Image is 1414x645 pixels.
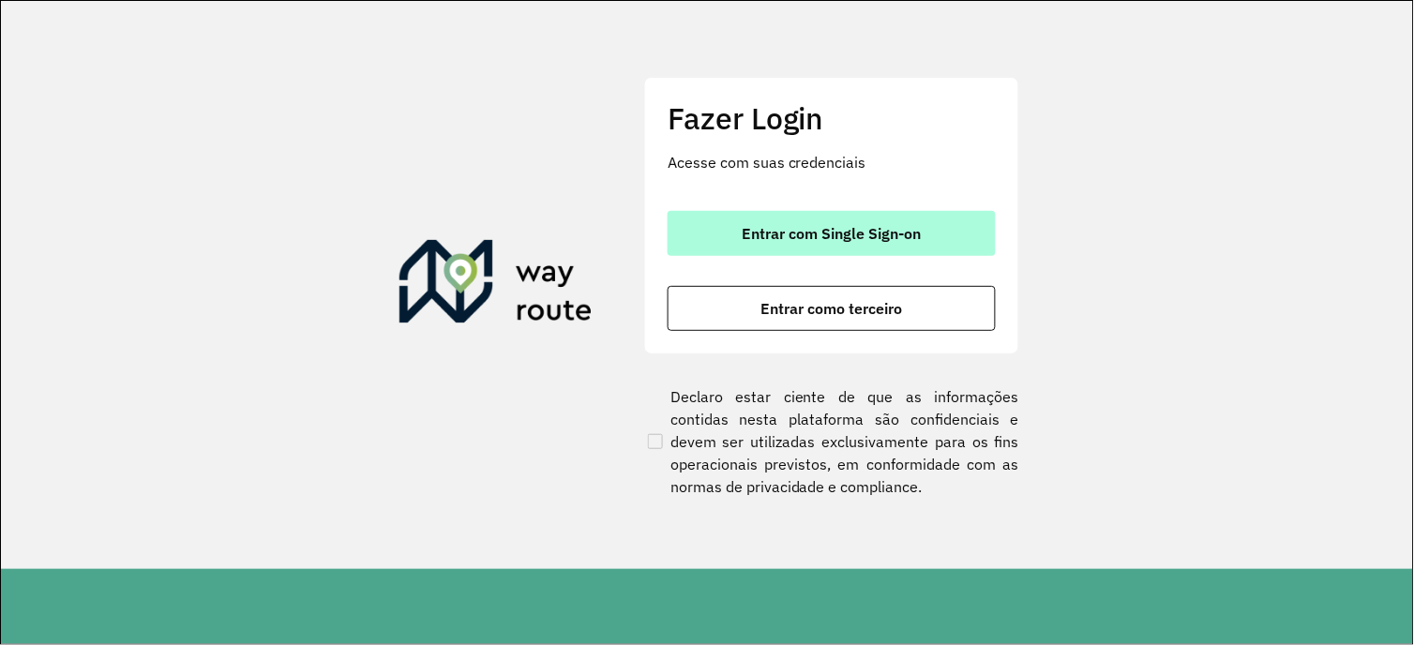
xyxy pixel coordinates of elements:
[668,211,996,256] button: button
[743,226,922,241] span: Entrar com Single Sign-on
[668,100,996,136] h2: Fazer Login
[644,385,1019,498] label: Declaro estar ciente de que as informações contidas nesta plataforma são confidenciais e devem se...
[668,151,996,173] p: Acesse com suas credenciais
[668,286,996,331] button: button
[399,240,593,330] img: Roteirizador AmbevTech
[761,301,903,316] span: Entrar como terceiro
